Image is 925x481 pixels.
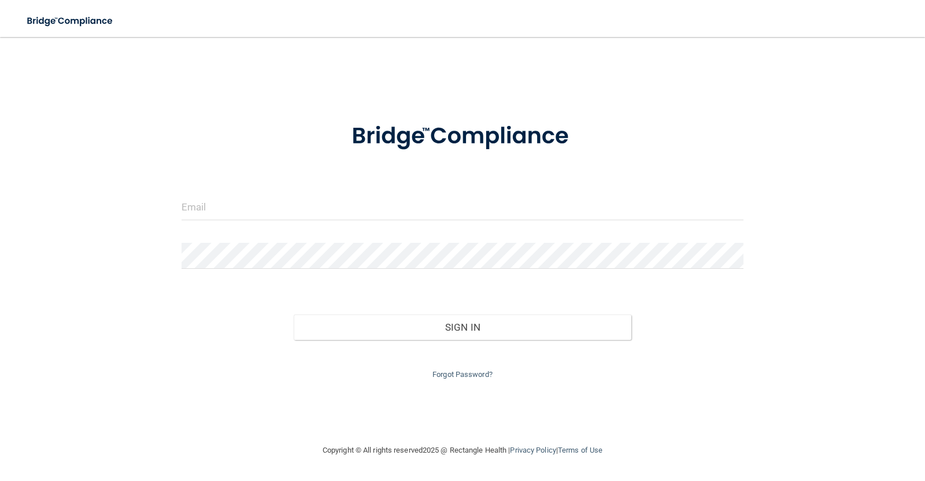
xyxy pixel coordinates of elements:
[17,9,124,33] img: bridge_compliance_login_screen.278c3ca4.svg
[510,446,556,454] a: Privacy Policy
[558,446,602,454] a: Terms of Use
[182,194,744,220] input: Email
[328,106,597,166] img: bridge_compliance_login_screen.278c3ca4.svg
[294,314,631,340] button: Sign In
[432,370,493,379] a: Forgot Password?
[251,432,674,469] div: Copyright © All rights reserved 2025 @ Rectangle Health | |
